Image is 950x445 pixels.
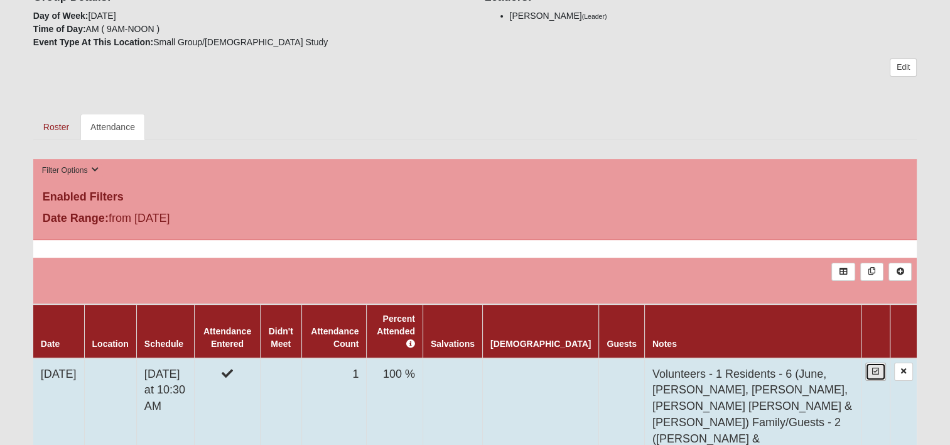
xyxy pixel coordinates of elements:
[33,210,328,230] div: from [DATE]
[894,363,913,381] a: Delete
[423,304,482,358] th: Salvations
[102,430,185,441] span: ViewState Size: 51 KB
[599,304,644,358] th: Guests
[890,58,917,77] a: Edit
[652,339,677,349] a: Notes
[865,363,886,381] a: Enter Attendance
[144,339,183,349] a: Schedule
[92,339,129,349] a: Location
[38,164,103,177] button: Filter Options
[377,314,415,349] a: Percent Attended
[43,190,907,204] h4: Enabled Filters
[33,11,89,21] strong: Day of Week:
[482,304,598,358] th: [DEMOGRAPHIC_DATA]
[278,428,284,441] a: Web cache enabled
[80,114,145,140] a: Attendance
[33,37,153,47] strong: Event Type At This Location:
[43,210,109,227] label: Date Range:
[311,326,359,349] a: Attendance Count
[831,263,855,281] a: Export to Excel
[888,263,912,281] a: Alt+N
[12,431,89,440] a: Page Load Time: 1.41s
[33,114,79,140] a: Roster
[860,263,883,281] a: Merge Records into Merge Template
[33,24,86,34] strong: Time of Day:
[510,9,917,23] li: [PERSON_NAME]
[41,339,60,349] a: Date
[582,13,607,20] small: (Leader)
[269,326,293,349] a: Didn't Meet
[919,423,942,441] a: Page Properties (Alt+P)
[203,326,251,349] a: Attendance Entered
[195,430,268,441] span: HTML Size: 186 KB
